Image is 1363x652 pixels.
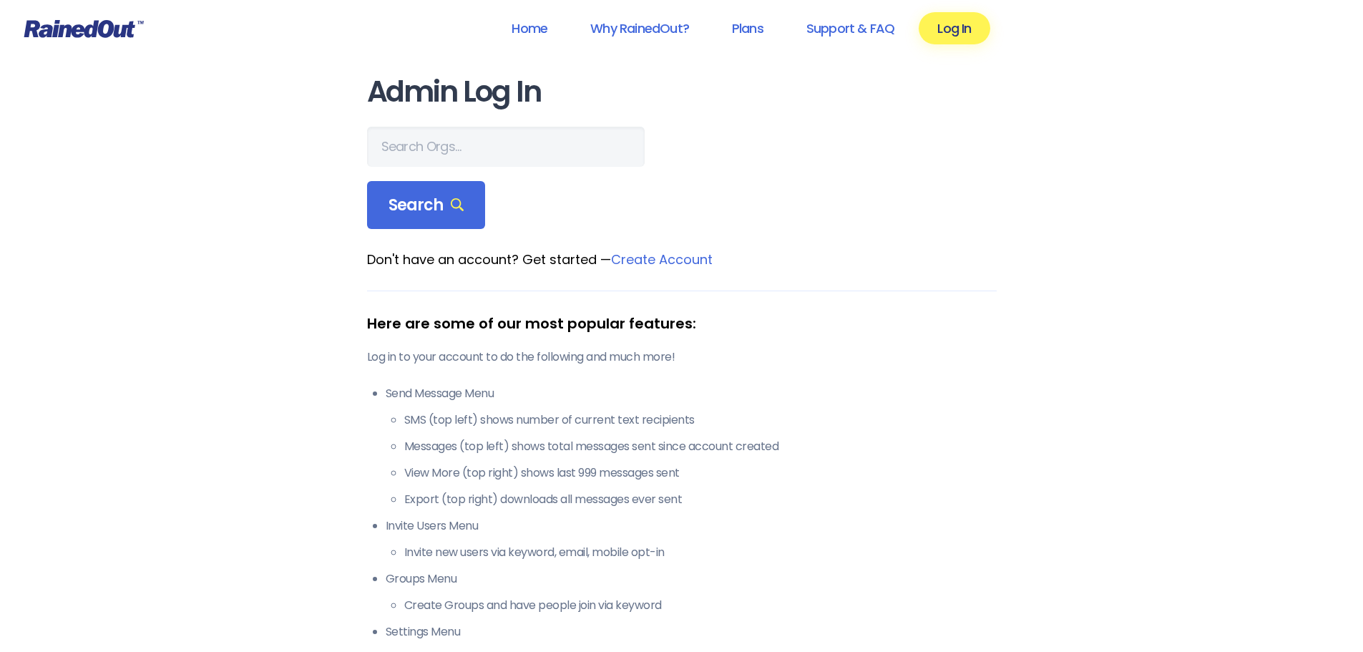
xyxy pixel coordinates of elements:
input: Search Orgs… [367,127,645,167]
li: Invite new users via keyword, email, mobile opt-in [404,544,997,561]
li: Export (top right) downloads all messages ever sent [404,491,997,508]
a: Log In [919,12,990,44]
a: Home [493,12,566,44]
li: SMS (top left) shows number of current text recipients [404,412,997,429]
a: Support & FAQ [788,12,913,44]
h1: Admin Log In [367,76,997,108]
li: Send Message Menu [386,385,997,508]
li: Invite Users Menu [386,517,997,561]
li: Messages (top left) shows total messages sent since account created [404,438,997,455]
li: Create Groups and have people join via keyword [404,597,997,614]
p: Log in to your account to do the following and much more! [367,349,997,366]
div: Here are some of our most popular features: [367,313,997,334]
li: View More (top right) shows last 999 messages sent [404,464,997,482]
a: Plans [713,12,782,44]
li: Groups Menu [386,570,997,614]
div: Search [367,181,486,230]
span: Search [389,195,464,215]
a: Create Account [611,250,713,268]
a: Why RainedOut? [572,12,708,44]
